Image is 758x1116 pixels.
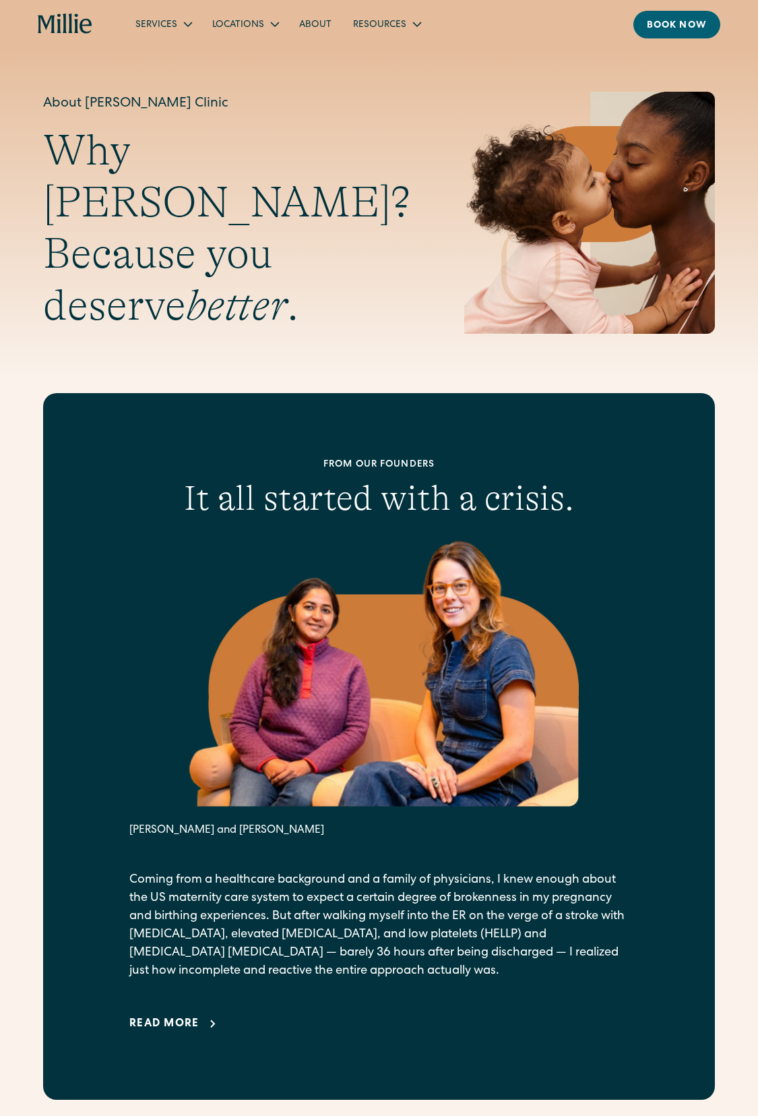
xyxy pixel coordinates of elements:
h1: About [PERSON_NAME] Clinic [43,94,410,114]
div: Book now [647,19,707,33]
div: From our founders [129,458,629,472]
div: Services [125,13,201,35]
div: [PERSON_NAME] and [PERSON_NAME] [129,823,629,839]
div: Services [135,18,177,32]
a: Book now [633,11,720,38]
h2: Why [PERSON_NAME]? Because you deserve . [43,125,410,332]
a: About [288,13,342,35]
div: Locations [212,18,264,32]
div: Resources [342,13,431,35]
em: better [186,281,287,330]
a: home [38,13,92,34]
div: Read more [129,1016,199,1032]
div: Resources [353,18,406,32]
p: Coming from a healthcare background and a family of physicians, I knew enough about the US matern... [129,871,629,980]
img: Mother and baby sharing a kiss, highlighting the emotional bond and nurturing care at the heart o... [464,92,715,334]
img: Two women sitting on a couch, representing a welcoming and supportive environment in maternity an... [179,535,579,806]
a: Read more [129,1016,221,1032]
h2: It all started with a crisis. [129,477,629,519]
div: Locations [201,13,288,35]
